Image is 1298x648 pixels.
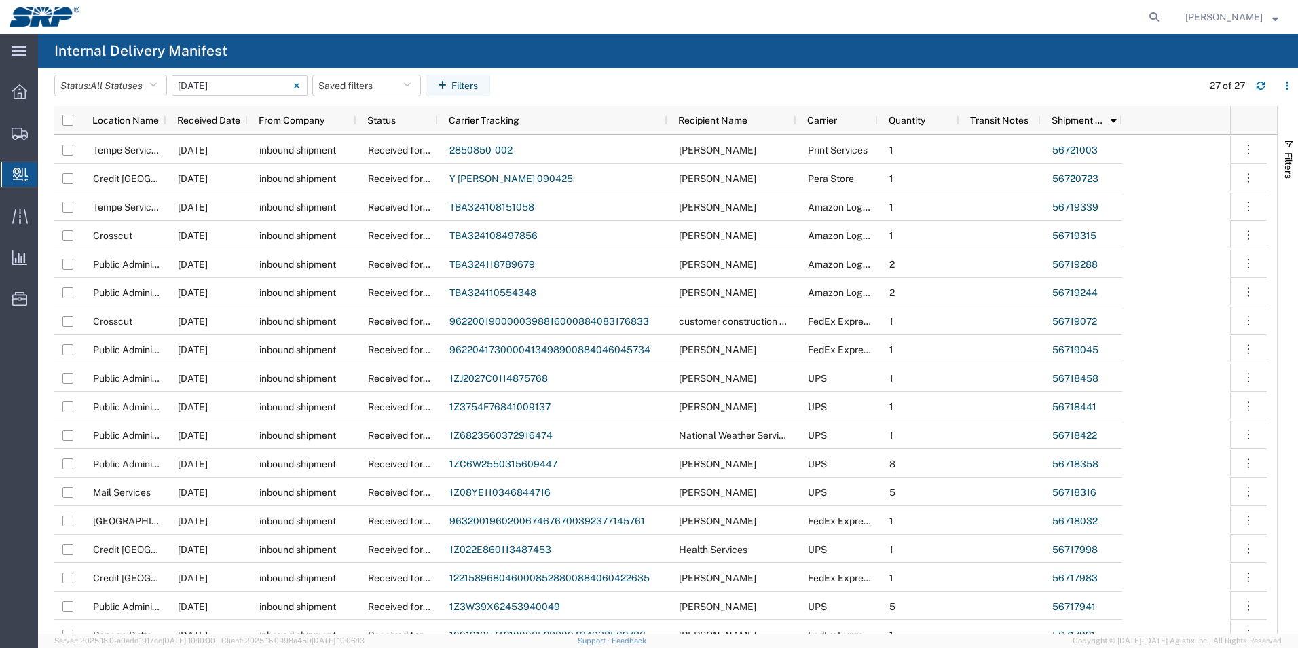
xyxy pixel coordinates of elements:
[178,259,208,270] span: 09/04/2025
[178,230,208,241] span: 09/04/2025
[368,630,496,641] span: Received for Internal Delivery
[808,173,854,184] span: Pera Store
[679,145,756,156] span: Ethan Bowers
[368,230,496,241] span: Received for Internal Delivery
[449,202,534,213] a: TBA324108151058
[178,601,208,612] span: 09/04/2025
[679,544,747,555] span: Health Services
[259,316,336,327] span: inbound shipment
[178,487,208,498] span: 09/04/2025
[449,516,645,526] a: 9632001960200674676700392377145761
[889,601,895,612] span: 5
[1052,287,1098,298] a: 56719244
[1052,601,1096,612] a: 56717941
[1052,373,1098,384] a: 56718458
[889,202,893,213] span: 1
[54,636,215,645] span: Server: 2025.18.0-a0edd1917ac
[178,287,208,298] span: 09/04/2025
[93,458,223,469] span: Public Administration Buidling
[889,630,893,641] span: 1
[808,373,827,384] span: UPS
[889,344,893,355] span: 1
[312,636,365,645] span: [DATE] 10:06:13
[178,316,208,327] span: 09/04/2025
[679,430,819,441] span: National Weather Service Office
[1185,9,1279,25] button: [PERSON_NAME]
[368,287,496,298] span: Received for Internal Delivery
[259,430,336,441] span: inbound shipment
[679,316,815,327] span: customer construction services
[808,344,873,355] span: FedEx Express
[178,373,208,384] span: 09/04/2025
[368,173,496,184] span: Received for Internal Delivery
[1052,630,1095,641] a: 56717921
[449,230,538,241] a: TBA324108497856
[368,145,496,156] span: Received for Internal Delivery
[808,145,868,156] span: Print Services
[259,344,336,355] span: inbound shipment
[889,458,895,469] span: 8
[889,373,893,384] span: 1
[889,316,893,327] span: 1
[368,516,496,526] span: Received for Internal Delivery
[808,316,873,327] span: FedEx Express
[1052,173,1098,184] a: 56720723
[808,430,827,441] span: UPS
[1210,79,1245,93] div: 27 of 27
[449,630,646,641] a: 1001910574210008528800434938562786
[368,544,496,555] span: Received for Internal Delivery
[178,516,208,526] span: 09/04/2025
[679,344,756,355] span: Ezra Palmerin
[449,287,536,298] a: TBA324110554348
[93,202,189,213] span: Tempe Service Center
[679,230,756,241] span: Val Coronado
[889,487,895,498] span: 5
[259,115,324,126] span: From Company
[1052,544,1098,555] a: 56717998
[93,287,223,298] span: Public Administration Buidling
[368,202,496,213] span: Received for Internal Delivery
[1052,487,1096,498] a: 56718316
[808,573,873,583] span: FedEx Express
[449,401,551,412] a: 1Z3754F76841009137
[178,458,208,469] span: 09/04/2025
[368,316,496,327] span: Received for Internal Delivery
[93,145,189,156] span: Tempe Service Center
[1052,316,1097,327] a: 56719072
[54,34,227,68] h4: Internal Delivery Manifest
[808,630,873,641] span: FedEx Express
[808,230,885,241] span: Amazon Logistics
[259,401,336,412] span: inbound shipment
[259,287,336,298] span: inbound shipment
[889,544,893,555] span: 1
[1052,401,1096,412] a: 56718441
[368,601,496,612] span: Received for Internal Delivery
[449,145,513,156] a: 2850850-002
[259,630,336,641] span: inbound shipment
[449,601,560,612] a: 1Z3W39X62453940049
[259,230,336,241] span: inbound shipment
[367,115,396,126] span: Status
[1052,145,1098,156] a: 56721003
[259,573,336,583] span: inbound shipment
[259,173,336,184] span: inbound shipment
[259,487,336,498] span: inbound shipment
[612,636,646,645] a: Feedback
[93,259,223,270] span: Public Administration Buidling
[679,173,756,184] span: Jennifer Whitlock
[449,487,551,498] a: 1Z08YE110346844716
[426,75,490,96] button: Filters
[221,636,365,645] span: Client: 2025.18.0-198a450
[679,202,756,213] span: Taylor Rosenthal
[889,287,895,298] span: 2
[93,573,219,583] span: Credit Union Building
[259,544,336,555] span: inbound shipment
[259,601,336,612] span: inbound shipment
[259,458,336,469] span: inbound shipment
[679,630,756,641] span: Shauna Sesate
[449,316,649,327] a: 9622001900000398816000884083176833
[10,7,79,27] img: logo
[889,430,893,441] span: 1
[178,401,208,412] span: 09/04/2025
[178,630,208,641] span: 09/04/2025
